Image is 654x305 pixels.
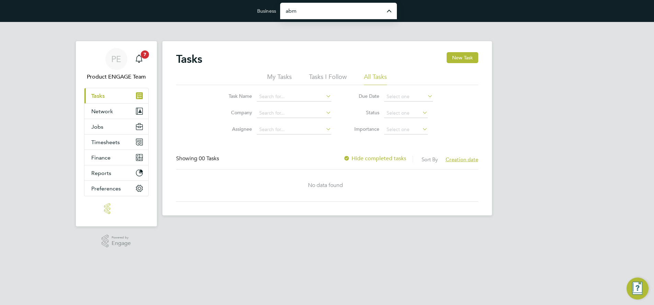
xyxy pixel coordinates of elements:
div: Showing [176,155,220,162]
span: 7 [141,50,149,59]
input: Select one [384,108,428,118]
span: Network [91,108,113,115]
li: Tasks I Follow [309,73,347,85]
a: 7 [132,48,146,70]
a: Go to home page [84,203,149,214]
h2: Tasks [176,52,202,66]
span: Powered by [112,235,131,241]
a: Powered byEngage [102,235,131,248]
span: 00 Tasks [199,155,219,162]
button: Reports [84,165,148,180]
span: Tasks [91,93,105,99]
button: Jobs [84,119,148,134]
li: All Tasks [364,73,387,85]
li: My Tasks [267,73,292,85]
span: PE [111,55,121,63]
label: Sort By [422,156,438,163]
button: Finance [84,150,148,165]
a: PEProduct ENGAGE Team [84,48,149,81]
label: Task Name [221,93,252,99]
input: Search for... [257,108,331,118]
nav: Main navigation [76,41,157,226]
label: Status [348,109,379,116]
span: Creation date [446,156,478,163]
label: Hide completed tasks [343,155,406,162]
label: Importance [348,126,379,132]
img: engage-logo-retina.png [104,203,129,214]
input: Search for... [257,92,331,102]
a: Tasks [84,88,148,103]
span: Engage [112,241,131,246]
label: Company [221,109,252,116]
button: Engage Resource Center [627,278,649,300]
button: Network [84,104,148,119]
span: Jobs [91,124,103,130]
label: Business [257,8,276,14]
span: Preferences [91,185,121,192]
span: Reports [91,170,111,176]
span: Finance [91,154,111,161]
span: Product ENGAGE Team [84,73,149,81]
input: Select one [384,92,433,102]
label: Due Date [348,93,379,99]
span: Timesheets [91,139,120,145]
div: No data found [176,182,475,189]
button: Timesheets [84,134,148,150]
input: Search for... [257,125,331,134]
input: Select one [384,125,428,134]
label: Assignee [221,126,252,132]
button: Preferences [84,181,148,196]
button: New Task [447,52,478,63]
